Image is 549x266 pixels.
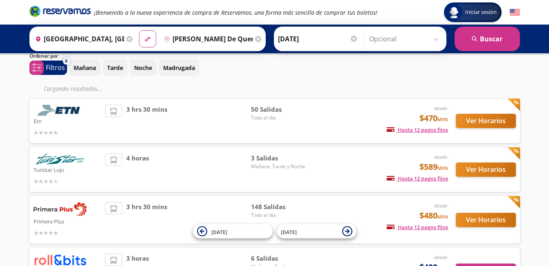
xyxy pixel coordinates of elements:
[456,162,516,177] button: Ver Horarios
[134,63,152,72] p: Noche
[278,29,358,49] input: Elegir Fecha
[34,116,101,126] p: Etn
[163,63,195,72] p: Madrugada
[434,202,448,209] em: desde:
[126,105,167,137] span: 3 hrs 30 mins
[281,228,297,235] span: [DATE]
[34,216,101,226] p: Primera Plus
[419,112,448,124] span: $470
[456,213,516,227] button: Ver Horarios
[126,153,149,186] span: 4 horas
[251,254,308,263] span: 6 Salidas
[251,105,308,114] span: 50 Salidas
[419,161,448,173] span: $589
[107,63,123,72] p: Tarde
[251,202,308,212] span: 148 Salidas
[510,7,520,18] button: English
[251,114,308,122] span: Todo el día
[34,153,87,165] img: Turistar Lujo
[437,214,448,220] small: MXN
[437,116,448,122] small: MXN
[455,27,520,51] button: Buscar
[29,5,91,17] i: Brand Logo
[34,202,87,216] img: Primera Plus
[251,163,308,170] span: Mañana, Tarde y Noche
[251,212,308,219] span: Todo el día
[434,254,448,261] em: desde:
[29,61,67,75] button: 0Filtros
[193,224,273,239] button: [DATE]
[387,223,448,231] span: Hasta 12 pagos fijos
[126,202,167,237] span: 3 hrs 30 mins
[65,58,67,65] span: 0
[462,8,500,16] span: Iniciar sesión
[94,9,377,16] em: ¡Bienvenido a la nueva experiencia de compra de Reservamos, una forma más sencilla de comprar tus...
[434,105,448,112] em: desde:
[34,105,87,116] img: Etn
[34,254,87,266] img: Roll & Bits
[44,85,102,92] em: Cargando resultados ...
[69,60,101,76] button: Mañana
[434,153,448,160] em: desde:
[32,29,124,49] input: Buscar Origen
[456,114,516,128] button: Ver Horarios
[161,29,253,49] input: Buscar Destino
[387,175,448,182] span: Hasta 12 pagos fijos
[159,60,199,76] button: Madrugada
[251,153,308,163] span: 3 Salidas
[130,60,157,76] button: Noche
[46,63,65,72] p: Filtros
[103,60,128,76] button: Tarde
[387,126,448,133] span: Hasta 12 pagos fijos
[369,29,442,49] input: Opcional
[34,165,101,174] p: Turistar Lujo
[419,210,448,222] span: $480
[29,52,58,60] p: Ordenar por
[74,63,96,72] p: Mañana
[29,5,91,20] a: Brand Logo
[437,165,448,171] small: MXN
[277,224,356,239] button: [DATE]
[211,228,227,235] span: [DATE]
